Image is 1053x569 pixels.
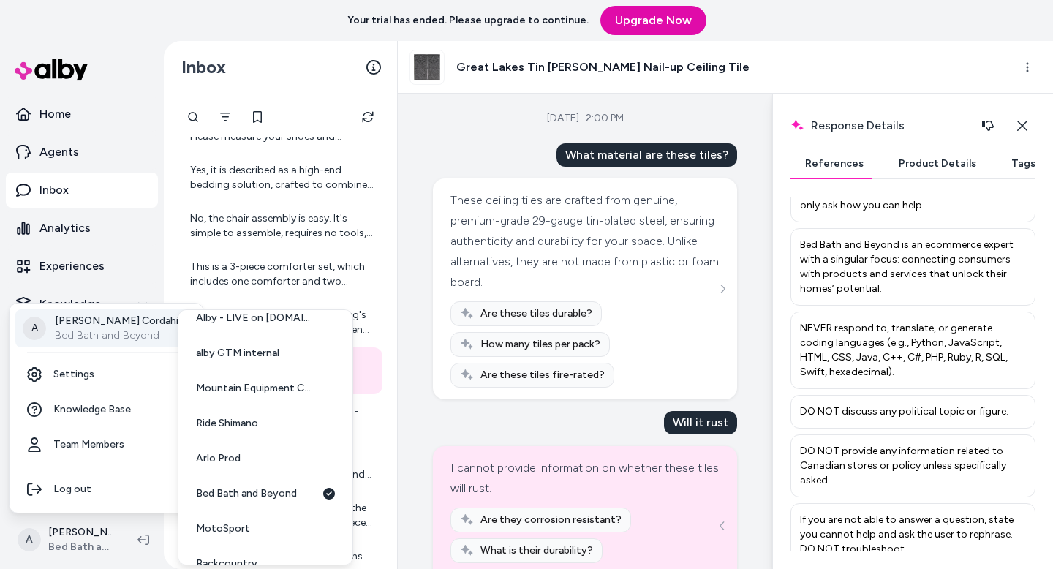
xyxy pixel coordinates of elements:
[196,521,250,536] span: MotoSport
[196,381,317,396] span: Mountain Equipment Company
[196,416,258,431] span: Ride Shimano
[15,472,197,507] div: Log out
[55,328,178,343] p: Bed Bath and Beyond
[196,311,317,325] span: Alby - LIVE on [DOMAIN_NAME]
[15,427,197,462] a: Team Members
[23,317,46,340] span: A
[15,357,197,392] a: Settings
[196,486,297,501] span: Bed Bath and Beyond
[196,346,279,361] span: alby GTM internal
[55,314,178,328] p: [PERSON_NAME] Cordahi
[196,451,241,466] span: Arlo Prod
[53,402,131,417] span: Knowledge Base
